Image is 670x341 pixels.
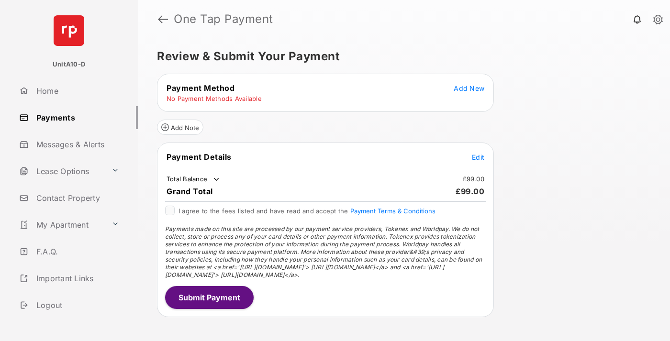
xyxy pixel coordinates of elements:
a: F.A.Q. [15,240,138,263]
a: My Apartment [15,213,108,236]
span: Payments made on this site are processed by our payment service providers, Tokenex and Worldpay. ... [165,225,482,278]
span: Grand Total [167,187,213,196]
button: Add Note [157,120,203,135]
span: Edit [472,153,484,161]
span: I agree to the fees listed and have read and accept the [179,207,435,215]
img: svg+xml;base64,PHN2ZyB4bWxucz0iaHR0cDovL3d3dy53My5vcmcvMjAwMC9zdmciIHdpZHRoPSI2NCIgaGVpZ2h0PSI2NC... [54,15,84,46]
a: Contact Property [15,187,138,209]
a: Home [15,79,138,102]
a: Payments [15,106,138,129]
h5: Review & Submit Your Payment [157,51,643,62]
p: UnitA10-D [53,60,85,69]
button: Edit [472,152,484,162]
a: Important Links [15,267,123,290]
a: Messages & Alerts [15,133,138,156]
a: Lease Options [15,160,108,183]
strong: One Tap Payment [174,13,273,25]
a: Logout [15,294,138,317]
td: No Payment Methods Available [166,94,262,103]
span: Add New [454,84,484,92]
span: £99.00 [456,187,484,196]
button: Add New [454,83,484,93]
td: £99.00 [462,175,485,183]
button: I agree to the fees listed and have read and accept the [350,207,435,215]
button: Submit Payment [165,286,254,309]
td: Total Balance [166,175,221,184]
span: Payment Method [167,83,234,93]
span: Payment Details [167,152,232,162]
